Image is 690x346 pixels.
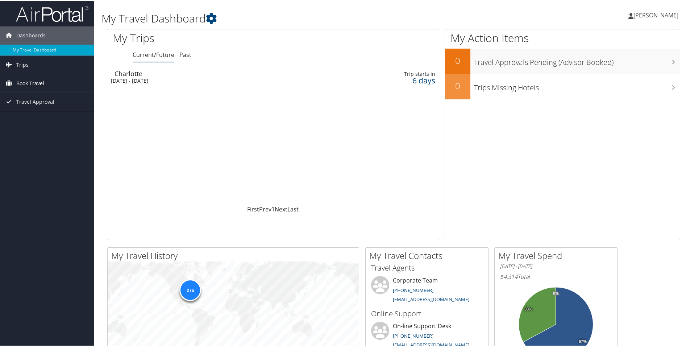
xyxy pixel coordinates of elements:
[111,249,359,261] h2: My Travel History
[579,339,587,343] tspan: 67%
[369,249,488,261] h2: My Travel Contacts
[393,295,469,302] a: [EMAIL_ADDRESS][DOMAIN_NAME]
[393,286,433,293] a: [PHONE_NUMBER]
[445,48,680,73] a: 0Travel Approvals Pending (Advisor Booked)
[633,11,678,18] span: [PERSON_NAME]
[367,275,486,305] li: Corporate Team
[287,205,299,213] a: Last
[113,30,295,45] h1: My Trips
[16,55,29,73] span: Trips
[16,26,46,44] span: Dashboards
[445,79,470,91] h2: 0
[445,30,680,45] h1: My Action Items
[247,205,259,213] a: First
[363,70,435,77] div: Trip starts in
[498,249,617,261] h2: My Travel Spend
[500,262,612,269] h6: [DATE] - [DATE]
[393,332,433,338] a: [PHONE_NUMBER]
[363,77,435,83] div: 6 days
[111,77,320,83] div: [DATE] - [DATE]
[259,205,271,213] a: Prev
[371,308,483,318] h3: Online Support
[371,262,483,272] h3: Travel Agents
[16,92,54,110] span: Travel Approval
[474,78,680,92] h3: Trips Missing Hotels
[628,4,686,25] a: [PERSON_NAME]
[500,272,612,280] h6: Total
[179,278,201,300] div: 276
[474,53,680,67] h3: Travel Approvals Pending (Advisor Booked)
[500,272,517,280] span: $4,314
[133,50,174,58] a: Current/Future
[101,10,491,25] h1: My Travel Dashboard
[445,54,470,66] h2: 0
[179,50,191,58] a: Past
[115,70,324,76] div: Charlotte
[524,306,532,311] tspan: 33%
[275,205,287,213] a: Next
[271,205,275,213] a: 1
[16,5,88,22] img: airportal-logo.png
[553,291,559,295] tspan: 0%
[445,73,680,99] a: 0Trips Missing Hotels
[16,74,44,92] span: Book Travel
